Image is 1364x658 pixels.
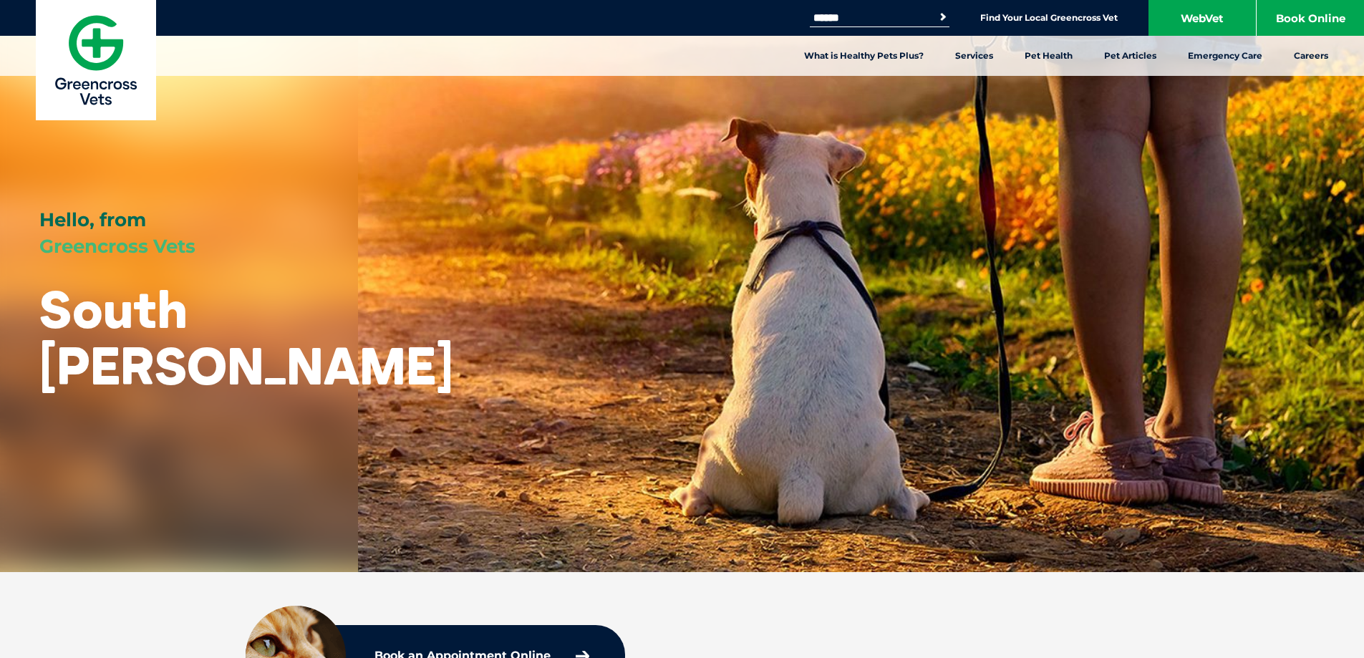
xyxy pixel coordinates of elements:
[1172,36,1278,76] a: Emergency Care
[788,36,939,76] a: What is Healthy Pets Plus?
[1088,36,1172,76] a: Pet Articles
[936,10,950,24] button: Search
[980,12,1118,24] a: Find Your Local Greencross Vet
[1278,36,1344,76] a: Careers
[39,208,146,231] span: Hello, from
[39,235,195,258] span: Greencross Vets
[39,281,453,394] h1: South [PERSON_NAME]
[939,36,1009,76] a: Services
[1009,36,1088,76] a: Pet Health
